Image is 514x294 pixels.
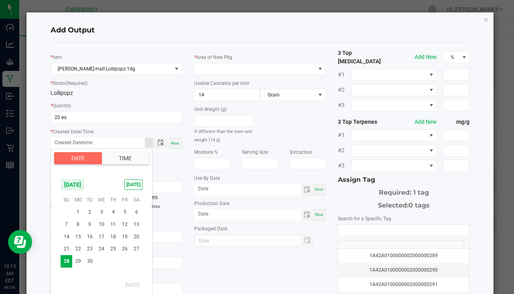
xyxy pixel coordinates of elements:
span: 26 [119,243,131,255]
label: Use By Date [194,175,220,182]
span: 9 [84,218,95,231]
td: Monday, September 29, 2025 [72,255,84,268]
span: Lollipopz [51,90,73,96]
label: Packaged Date [194,225,227,232]
label: Search for a Specific Tag [338,215,391,222]
span: 7 [61,218,72,231]
td: Tuesday, September 2, 2025 [84,206,95,218]
td: Sunday, September 28, 2025 [61,255,72,268]
strong: mg/g [443,118,470,126]
strong: 3 Top Terpenes [338,118,390,126]
input: Date [194,184,301,194]
input: Created Datetime [51,138,145,148]
td: Saturday, September 27, 2025 [131,243,142,255]
td: Wednesday, September 17, 2025 [95,231,107,243]
div: 1A42A0100000002000000289 [343,252,464,260]
td: Thursday, September 18, 2025 [108,231,119,243]
th: Su [61,194,72,206]
span: 18 [108,231,119,243]
label: Unit Weight (g) [194,106,227,113]
label: Item [53,54,62,61]
td: Thursday, September 4, 2025 [108,206,119,218]
span: 11 [108,218,119,231]
td: Saturday, September 20, 2025 [131,231,142,243]
span: NO DATA FOUND [351,129,437,141]
span: Now [315,187,323,191]
span: [DATE] [61,179,85,191]
span: 25 [108,243,119,255]
span: #1 [338,131,351,139]
span: 14 [61,231,72,243]
label: Area of New Pkg [196,54,232,61]
td: Thursday, September 25, 2025 [108,243,119,255]
span: 23 [84,243,95,255]
span: 22 [72,243,84,255]
div: 1A42A0100000002000000290 [343,266,464,274]
button: Time tab [102,152,149,164]
td: Friday, September 19, 2025 [119,231,131,243]
th: [DATE] [61,279,142,291]
span: 2 [84,206,95,218]
td: Monday, September 15, 2025 [72,231,84,243]
span: 28 [61,255,72,268]
td: Sunday, September 21, 2025 [61,243,72,255]
td: Tuesday, September 9, 2025 [84,218,95,231]
label: Quantity [53,102,71,109]
td: Friday, September 26, 2025 [119,243,131,255]
span: 1 [72,206,84,218]
div: Selected: [338,197,469,210]
span: [PERSON_NAME]-Half-Lollipopz-14g [51,63,172,75]
span: 6 [131,206,142,218]
label: Strain [53,80,87,87]
span: (Required) [65,81,87,86]
iframe: Resource center [8,230,32,254]
td: Monday, September 1, 2025 [72,206,84,218]
label: Extraction [290,149,312,156]
span: 24 [95,243,107,255]
td: Saturday, September 6, 2025 [131,206,142,218]
span: Toggle popup [153,138,169,148]
button: Add New [414,53,437,61]
span: 8 [72,218,84,231]
span: 4 [108,206,119,218]
span: Gram [260,89,315,101]
span: #3 [338,161,351,170]
span: 27 [131,243,142,255]
label: Production Date [194,200,230,207]
th: Tu [84,194,95,206]
input: Date [194,209,301,219]
td: Wednesday, September 24, 2025 [95,243,107,255]
span: % [444,52,459,63]
span: 21 [61,243,72,255]
div: Assign Tag [338,175,469,185]
small: If different than the item unit weight (14 g) [194,129,252,143]
span: 19 [119,231,131,243]
span: 0 tags [408,201,430,209]
th: Sa [131,194,142,206]
td: Wednesday, September 10, 2025 [95,218,107,231]
span: Now [315,212,323,217]
td: Tuesday, September 16, 2025 [84,231,95,243]
span: 29 [72,255,84,268]
td: Friday, September 12, 2025 [119,218,131,231]
div: Required: 1 tag [338,185,469,197]
td: Tuesday, September 30, 2025 [84,255,95,268]
button: Date tab [54,152,102,164]
td: Wednesday, September 3, 2025 [95,206,107,218]
div: 1A42A0100000002000000291 [343,281,464,288]
th: We [95,194,107,206]
td: Thursday, September 11, 2025 [108,218,119,231]
label: Usable Cannabis per Unit [194,80,249,87]
label: Serving Size [242,149,268,156]
span: 3 [95,206,107,218]
h4: Add Output [51,25,469,36]
th: Fr [119,194,131,206]
span: NO DATA FOUND [351,145,437,157]
span: 13 [131,218,142,231]
span: 10 [95,218,107,231]
span: #2 [338,86,351,94]
td: Saturday, September 13, 2025 [131,218,142,231]
th: Mo [72,194,84,206]
span: [DATE] [124,179,142,190]
td: Sunday, September 14, 2025 [61,231,72,243]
